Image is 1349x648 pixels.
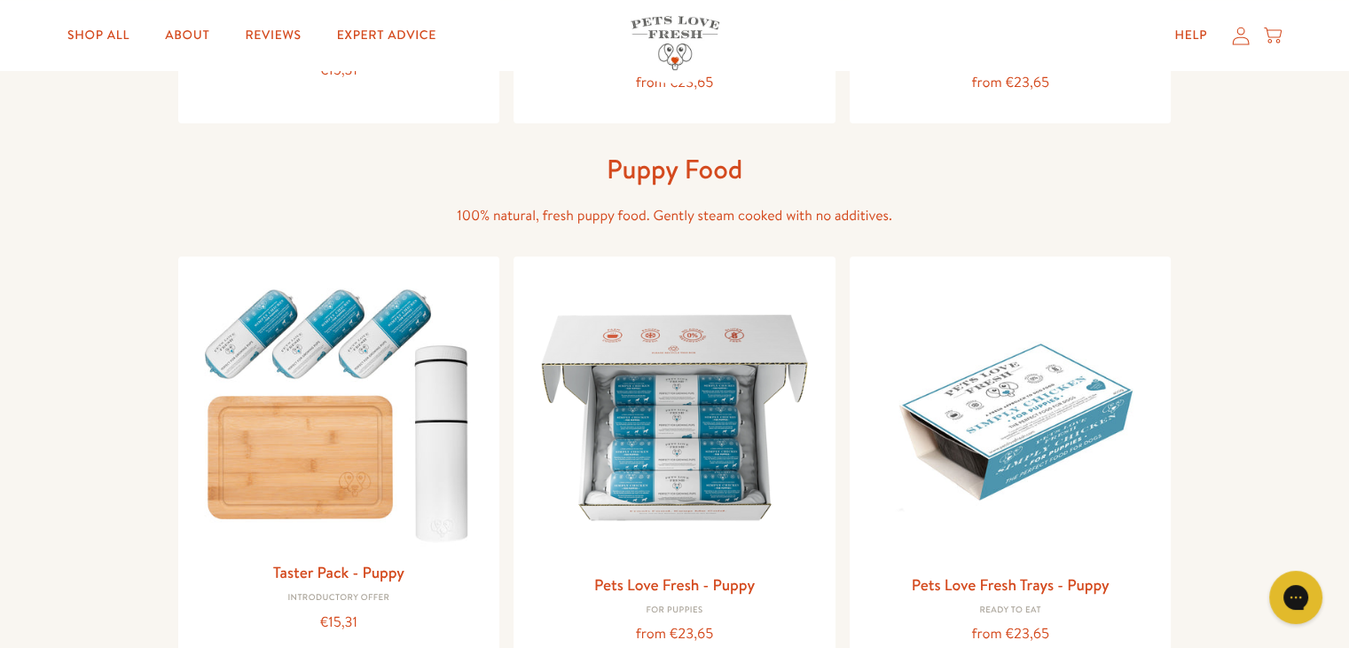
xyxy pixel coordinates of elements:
[192,271,486,552] img: Taster Pack - Puppy
[273,561,404,583] a: Taster Pack - Puppy
[864,605,1157,616] div: Ready to eat
[1260,565,1331,630] iframe: Gorgias live chat messenger
[864,622,1157,646] div: from €23,65
[323,18,451,53] a: Expert Advice
[1160,18,1221,53] a: Help
[528,605,821,616] div: For puppies
[231,18,315,53] a: Reviews
[192,611,486,635] div: €15,31
[151,18,224,53] a: About
[864,271,1157,565] img: Pets Love Fresh Trays - Puppy
[391,152,959,186] h1: Puppy Food
[457,206,892,225] span: 100% natural, fresh puppy food. Gently steam cooked with no additives.
[192,593,486,604] div: Introductory Offer
[912,573,1110,596] a: Pets Love Fresh Trays - Puppy
[594,573,755,596] a: Pets Love Fresh - Puppy
[631,16,719,70] img: Pets Love Fresh
[528,71,821,95] div: from €23,65
[528,622,821,646] div: from €23,65
[53,18,144,53] a: Shop All
[864,71,1157,95] div: from €23,65
[528,271,821,565] img: Pets Love Fresh - Puppy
